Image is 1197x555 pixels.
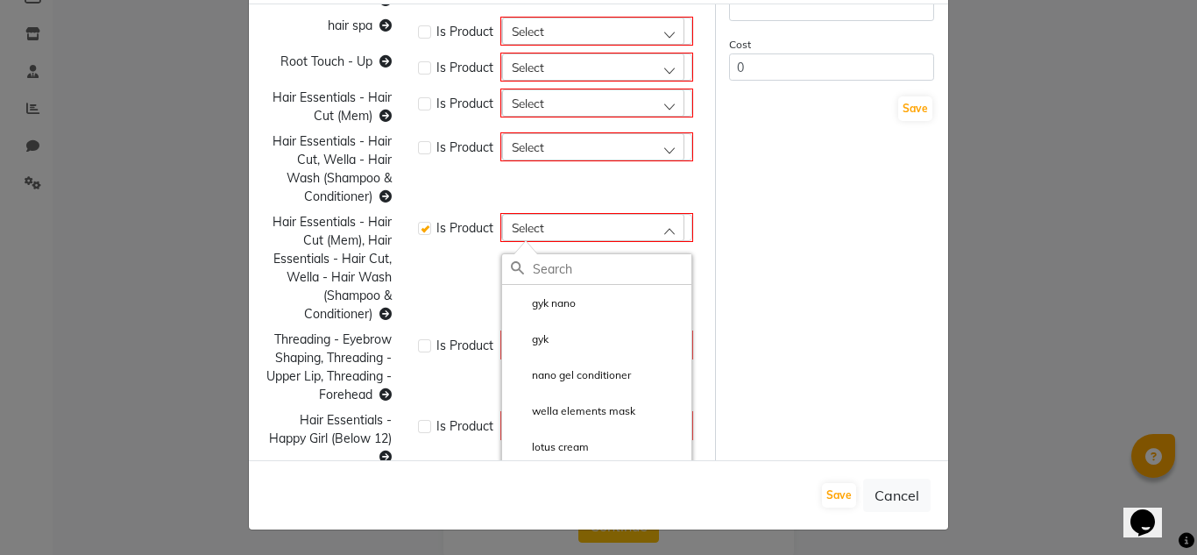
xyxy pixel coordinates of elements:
label: lotus cream [511,439,589,455]
span: Is Product [436,139,493,157]
label: gyk [511,331,549,347]
span: Hair Essentials - Hair Cut (Mem), Hair Essentials - Hair Cut, Wella - Hair Wash (Shampoo & Condit... [273,214,392,322]
button: Cancel [863,479,931,512]
span: Select [512,96,544,110]
span: Is Product [436,417,493,436]
button: Save [898,96,932,121]
iframe: chat widget [1123,485,1179,537]
span: Select [512,220,544,235]
label: wella elements mask [511,403,635,419]
span: Is Product [436,219,493,238]
label: gyk nano [511,295,576,311]
span: Is Product [436,23,493,41]
label: Cost [729,37,751,53]
span: Root Touch - Up [280,53,372,69]
label: nano gel conditioner [511,367,631,383]
input: Search [533,254,691,284]
span: hair spa [328,18,372,33]
span: Is Product [436,95,493,113]
span: Select [512,24,544,39]
span: Threading - Eyebrow Shaping, Threading - Upper Lip, Threading - Forehead [266,331,392,402]
span: Hair Essentials - Happy Girl (Below 12) [269,412,392,446]
span: Is Product [436,59,493,77]
span: Select [512,60,544,75]
span: Is Product [436,337,493,355]
span: Select [512,139,544,154]
span: Hair Essentials - Hair Cut (Mem) [273,89,392,124]
button: Save [822,483,856,508]
span: Hair Essentials - Hair Cut, Wella - Hair Wash (Shampoo & Conditioner) [273,133,392,204]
